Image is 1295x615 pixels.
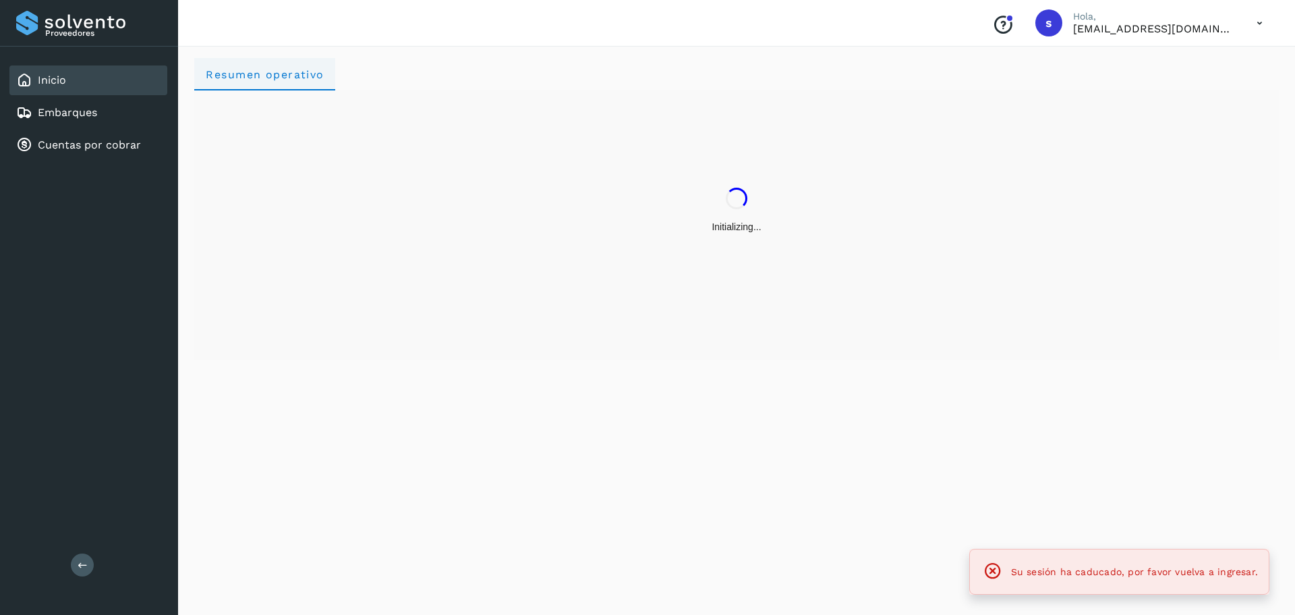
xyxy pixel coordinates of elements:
[205,68,324,81] span: Resumen operativo
[1073,11,1235,22] p: Hola,
[9,130,167,160] div: Cuentas por cobrar
[9,98,167,128] div: Embarques
[45,28,162,38] p: Proveedores
[9,65,167,95] div: Inicio
[1011,566,1258,577] span: Su sesión ha caducado, por favor vuelva a ingresar.
[38,74,66,86] a: Inicio
[1073,22,1235,35] p: sectram23@gmail.com
[38,138,141,151] a: Cuentas por cobrar
[38,106,97,119] a: Embarques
